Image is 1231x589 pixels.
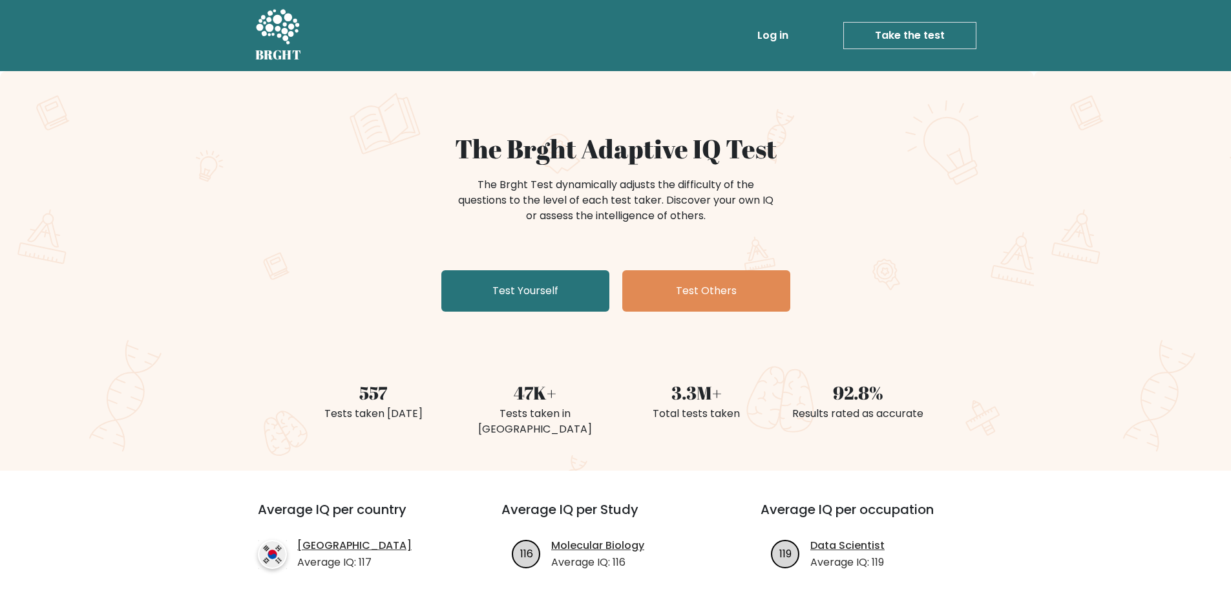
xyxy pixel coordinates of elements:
[501,502,730,533] h3: Average IQ per Study
[752,23,794,48] a: Log in
[255,47,302,63] h5: BRGHT
[300,379,447,406] div: 557
[520,546,533,561] text: 116
[258,540,287,569] img: country
[462,406,608,437] div: Tests taken in [GEOGRAPHIC_DATA]
[810,538,885,553] a: Data Scientist
[624,379,770,406] div: 3.3M+
[551,538,644,553] a: Molecular Biology
[258,502,455,533] h3: Average IQ per country
[622,270,790,312] a: Test Others
[462,379,608,406] div: 47K+
[810,555,885,570] p: Average IQ: 119
[624,406,770,422] div: Total tests taken
[255,5,302,66] a: BRGHT
[300,406,447,422] div: Tests taken [DATE]
[779,546,792,561] text: 119
[300,133,931,164] h1: The Brght Adaptive IQ Test
[297,538,412,553] a: [GEOGRAPHIC_DATA]
[785,379,931,406] div: 92.8%
[843,22,976,49] a: Take the test
[297,555,412,570] p: Average IQ: 117
[441,270,609,312] a: Test Yourself
[785,406,931,422] div: Results rated as accurate
[454,177,777,224] div: The Brght Test dynamically adjusts the difficulty of the questions to the level of each test take...
[551,555,644,570] p: Average IQ: 116
[761,502,989,533] h3: Average IQ per occupation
